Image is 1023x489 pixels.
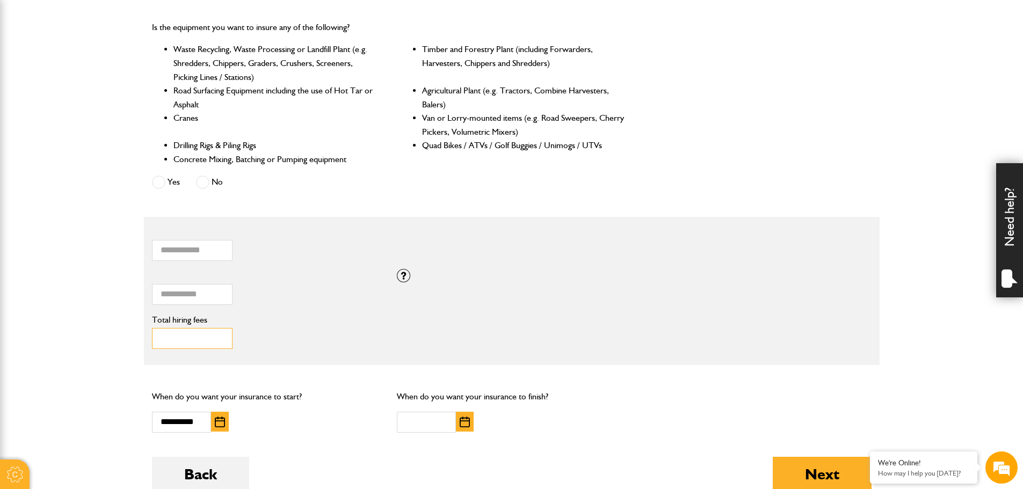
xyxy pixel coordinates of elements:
label: No [196,176,223,189]
p: When do you want your insurance to start? [152,390,381,404]
em: Start Chat [146,331,195,345]
li: Cranes [173,111,377,138]
p: When do you want your insurance to finish? [397,390,626,404]
img: Choose date [460,417,470,427]
label: Yes [152,176,180,189]
li: Concrete Mixing, Batching or Pumping equipment [173,152,377,166]
img: Choose date [215,417,225,427]
li: Drilling Rigs & Piling Rigs [173,138,377,152]
textarea: Type your message and hit 'Enter' [14,194,196,322]
li: Road Surfacing Equipment including the use of Hot Tar or Asphalt [173,84,377,111]
p: How may I help you today? [878,469,969,477]
p: Is the equipment you want to insure any of the following? [152,20,626,34]
div: Chat with us now [56,60,180,74]
li: Agricultural Plant (e.g. Tractors, Combine Harvesters, Balers) [422,84,626,111]
li: Quad Bikes / ATVs / Golf Buggies / Unimogs / UTVs [422,138,626,152]
div: We're Online! [878,458,969,468]
input: Enter your phone number [14,163,196,186]
div: Need help? [996,163,1023,297]
li: Timber and Forestry Plant (including Forwarders, Harvesters, Chippers and Shredders) [422,42,626,84]
input: Enter your last name [14,99,196,123]
li: Van or Lorry-mounted items (e.g. Road Sweepers, Cherry Pickers, Volumetric Mixers) [422,111,626,138]
div: Minimize live chat window [176,5,202,31]
img: d_20077148190_company_1631870298795_20077148190 [18,60,45,75]
li: Waste Recycling, Waste Processing or Landfill Plant (e.g. Shredders, Chippers, Graders, Crushers,... [173,42,377,84]
input: Enter your email address [14,131,196,155]
label: Total hiring fees [152,316,381,324]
